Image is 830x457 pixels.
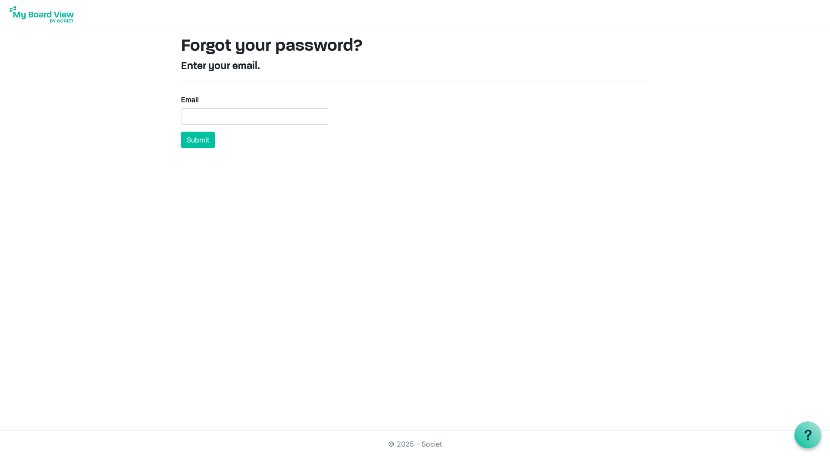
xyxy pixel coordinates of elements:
[388,440,442,448] a: © 2025 - Societ
[181,36,649,57] h1: Forgot your password?
[7,3,76,25] img: My Board View Logo
[181,132,215,148] button: Submit
[181,94,199,105] label: Email
[181,60,649,73] h4: Enter your email.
